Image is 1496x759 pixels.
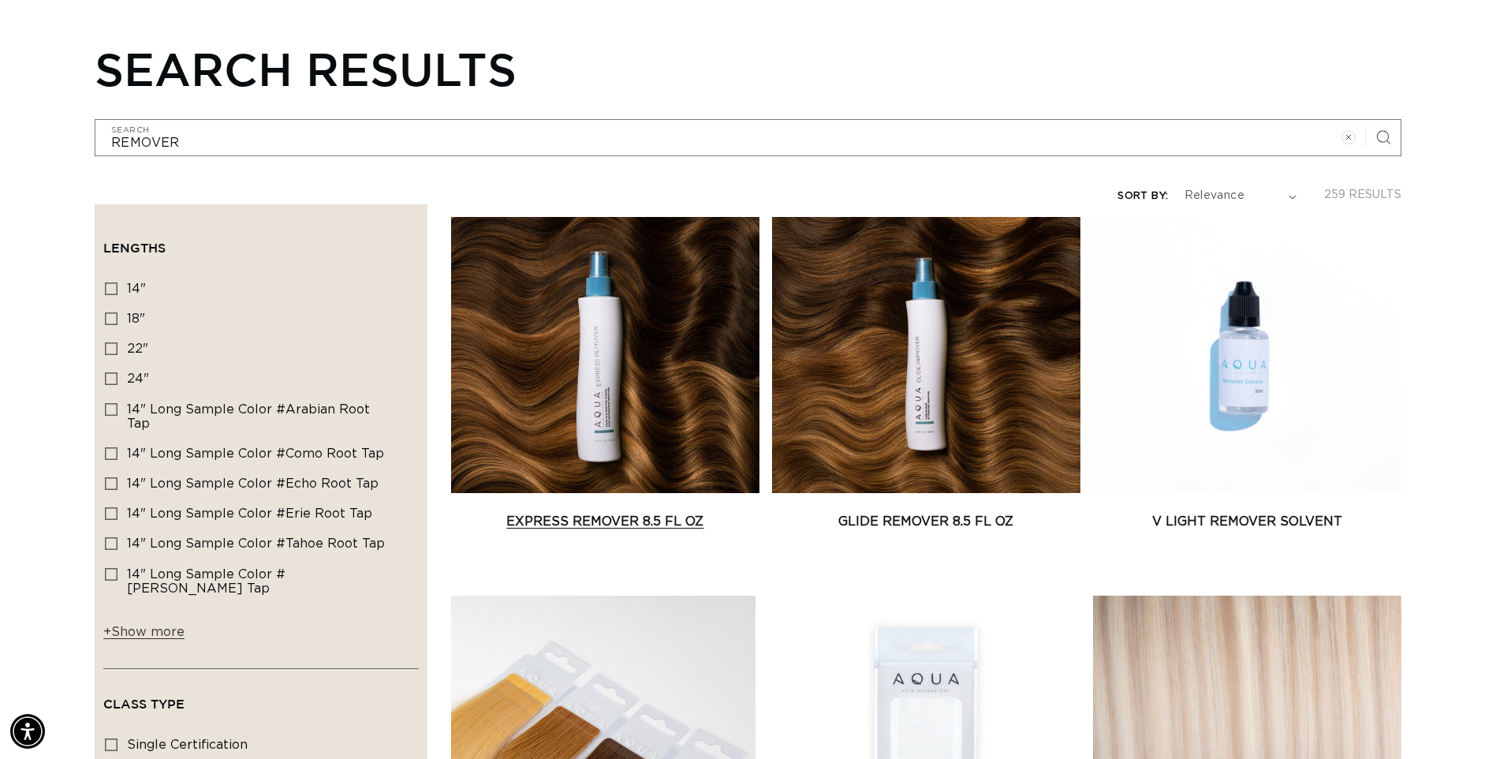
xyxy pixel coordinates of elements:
[127,568,285,595] span: 14" Long Sample Color #[PERSON_NAME] Tap
[1117,191,1168,201] label: Sort by:
[95,120,1401,155] input: Search
[127,403,370,430] span: 14" Long Sample Color #Arabian Root Tap
[127,312,145,325] span: 18"
[103,669,419,726] summary: Class Type (0 selected)
[103,213,419,270] summary: Lengths (0 selected)
[95,42,1401,95] h1: Search results
[127,537,385,550] span: 14" Long Sample Color #Tahoe Root Tap
[103,697,185,711] span: Class Type
[10,714,45,749] div: Accessibility Menu
[451,512,759,531] a: Express Remover 8.5 fl oz
[1331,120,1366,155] button: Clear search term
[103,626,111,638] span: +
[127,372,149,385] span: 24"
[103,626,185,638] span: Show more
[127,342,148,355] span: 22"
[103,241,166,255] span: Lengths
[103,624,189,649] button: Show more
[1093,512,1401,531] a: V Light Remover Solvent
[772,512,1080,531] a: Glide Remover 8.5 fl oz
[1324,189,1401,200] span: 259 results
[127,447,384,460] span: 14" Long Sample Color #Como Root Tap
[127,738,248,751] span: single certification
[1366,120,1401,155] button: Search
[127,282,146,295] span: 14"
[127,507,372,520] span: 14" Long Sample Color #Erie Root Tap
[127,477,379,490] span: 14" Long Sample Color #Echo Root Tap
